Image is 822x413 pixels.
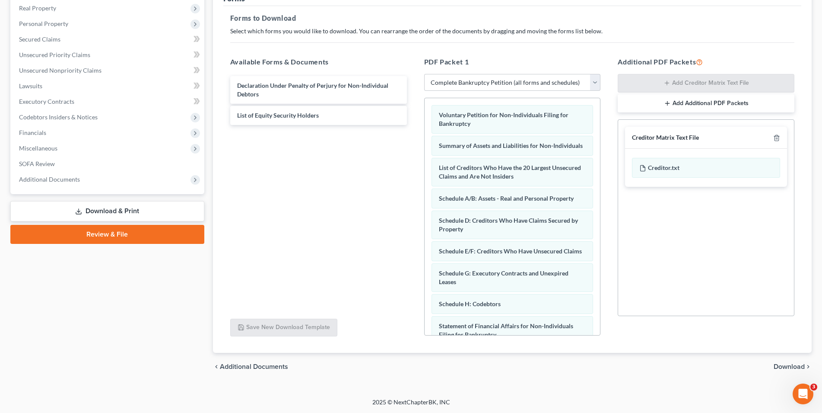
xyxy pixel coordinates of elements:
span: Summary of Assets and Liabilities for Non-Individuals [439,142,583,149]
span: Download [774,363,805,370]
p: Select which forms you would like to download. You can rearrange the order of the documents by dr... [230,27,794,35]
button: Download chevron_right [774,363,812,370]
span: Statement of Financial Affairs for Non-Individuals Filing for Bankruptcy [439,322,573,338]
a: Lawsuits [12,78,204,94]
a: SOFA Review [12,156,204,172]
h5: PDF Packet 1 [424,57,601,67]
button: Add Additional PDF Packets [618,94,794,112]
span: Schedule D: Creditors Who Have Claims Secured by Property [439,217,578,233]
span: Voluntary Petition for Non-Individuals Filing for Bankruptcy [439,111,568,127]
span: Executory Contracts [19,98,74,105]
a: Unsecured Priority Claims [12,47,204,63]
a: Secured Claims [12,32,204,47]
span: Personal Property [19,20,68,27]
span: 3 [810,384,817,391]
a: Unsecured Nonpriority Claims [12,63,204,78]
h5: Available Forms & Documents [230,57,407,67]
i: chevron_left [213,363,220,370]
span: Schedule G: Executory Contracts and Unexpired Leases [439,269,568,285]
iframe: Intercom live chat [793,384,813,404]
span: List of Creditors Who Have the 20 Largest Unsecured Claims and Are Not Insiders [439,164,581,180]
a: Download & Print [10,201,204,221]
span: Codebtors Insiders & Notices [19,113,98,121]
span: Schedule E/F: Creditors Who Have Unsecured Claims [439,247,582,255]
span: Real Property [19,4,56,12]
h5: Additional PDF Packets [618,57,794,67]
span: Additional Documents [19,176,80,183]
a: Review & File [10,225,204,244]
span: Schedule H: Codebtors [439,300,501,307]
span: Secured Claims [19,35,60,43]
span: Lawsuits [19,82,42,90]
div: Creditor.txt [632,158,780,178]
a: chevron_left Additional Documents [213,363,288,370]
span: Miscellaneous [19,144,57,152]
span: Declaration Under Penalty of Perjury for Non-Individual Debtors [237,82,388,98]
span: Unsecured Nonpriority Claims [19,67,102,74]
span: Schedule A/B: Assets - Real and Personal Property [439,195,574,202]
button: Add Creditor Matrix Text File [618,74,794,93]
span: Additional Documents [220,363,288,370]
a: Executory Contracts [12,94,204,109]
span: Unsecured Priority Claims [19,51,90,58]
button: Save New Download Template [230,319,337,337]
span: List of Equity Security Holders [237,112,319,119]
div: Creditor Matrix Text File [632,134,699,142]
span: SOFA Review [19,160,55,167]
span: Financials [19,129,46,136]
i: chevron_right [805,363,812,370]
h5: Forms to Download [230,13,794,23]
